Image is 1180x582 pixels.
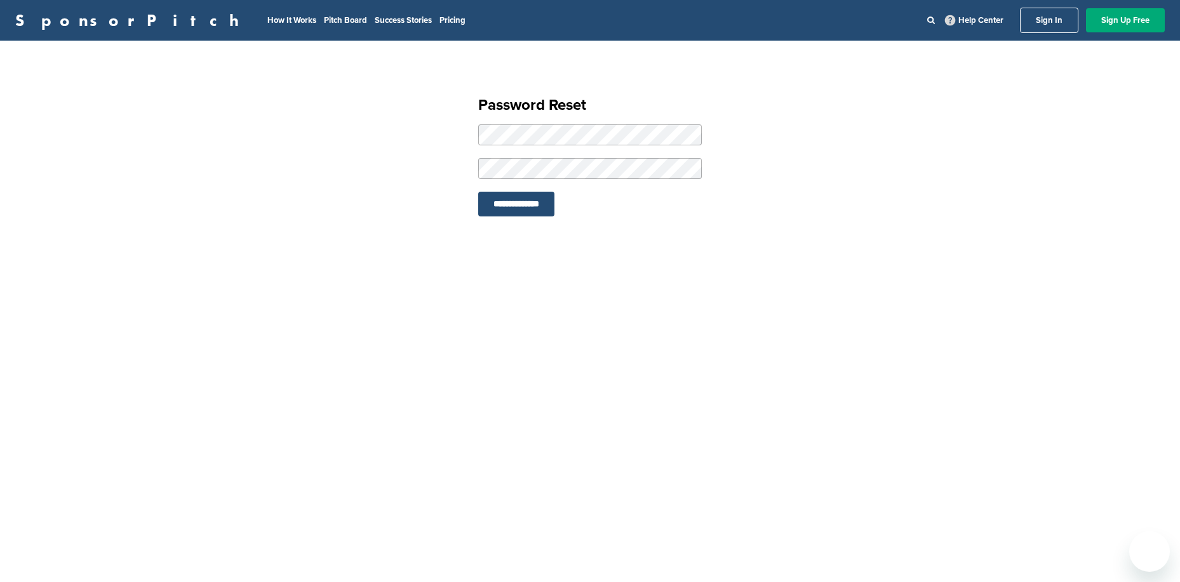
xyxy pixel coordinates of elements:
h1: Password Reset [478,94,702,117]
a: Sign Up Free [1086,8,1165,32]
a: Sign In [1020,8,1078,33]
a: Success Stories [375,15,432,25]
a: SponsorPitch [15,12,247,29]
a: Pitch Board [324,15,367,25]
a: Help Center [942,13,1006,28]
a: Pricing [439,15,466,25]
iframe: Button to launch messaging window [1129,531,1170,572]
a: How It Works [267,15,316,25]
